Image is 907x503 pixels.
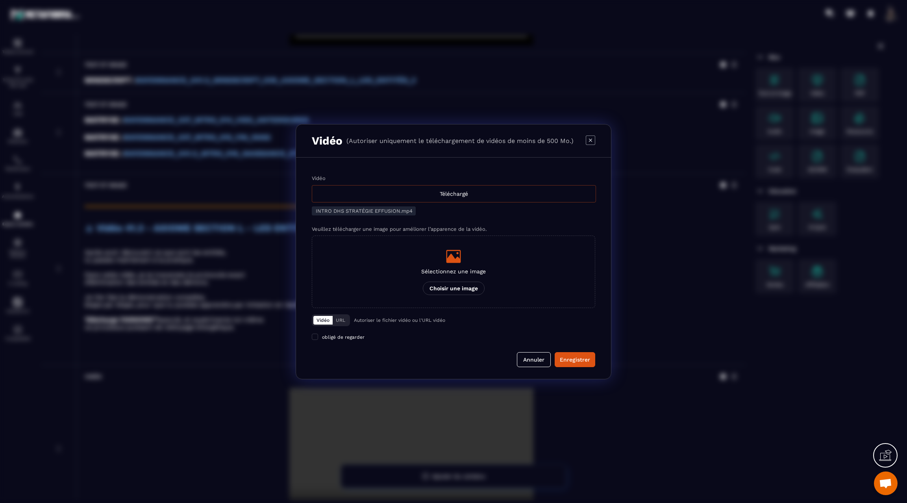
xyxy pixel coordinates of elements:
button: Enregistrer [555,352,595,367]
h3: Vidéo [312,134,342,147]
button: Annuler [517,352,551,367]
button: Vidéo [313,316,333,325]
label: Veuillez télécharger une image pour améliorer l’apparence de la vidéo. [312,226,487,232]
p: Sélectionnez une image [421,268,486,275]
p: (Autoriser uniquement le téléchargement de vidéos de moins de 500 Mo.) [346,137,574,145]
div: Ouvrir le chat [874,471,898,495]
div: Enregistrer [560,356,590,364]
div: Téléchargé [312,185,596,202]
span: obligé de regarder [322,334,365,340]
span: INTRO DHS STRATÉGIE EFFUSION.mp4 [316,208,413,214]
button: URL [333,316,348,325]
p: Autoriser le fichier vidéo ou l'URL vidéo [354,317,445,323]
label: Vidéo [312,175,326,181]
p: Choisir une image [423,282,485,295]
